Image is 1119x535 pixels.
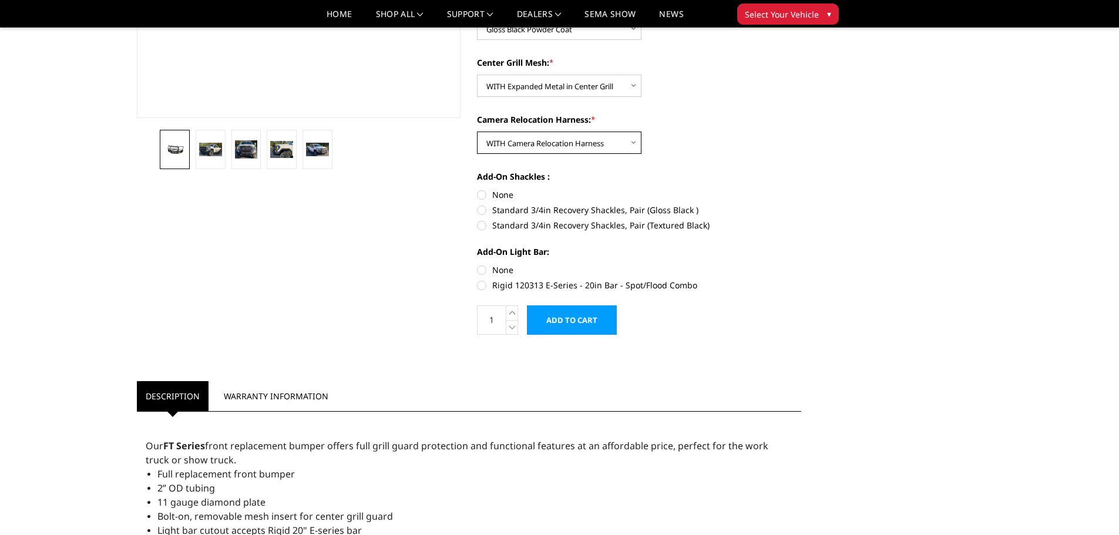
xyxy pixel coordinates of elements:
button: Select Your Vehicle [737,4,839,25]
iframe: Chat Widget [1060,479,1119,535]
img: 2024-2025 GMC 2500-3500 - FT Series - Extreme Front Bumper [306,143,329,156]
a: SEMA Show [584,10,636,27]
label: Standard 3/4in Recovery Shackles, Pair (Textured Black) [477,219,801,231]
label: Standard 3/4in Recovery Shackles, Pair (Gloss Black ) [477,204,801,216]
label: Add-On Light Bar: [477,245,801,258]
a: Home [327,10,352,27]
img: 2024-2025 GMC 2500-3500 - FT Series - Extreme Front Bumper [235,140,258,158]
label: None [477,264,801,276]
span: Bolt-on, removable mesh insert for center grill guard [157,510,393,523]
a: Dealers [517,10,562,27]
label: Center Grill Mesh: [477,56,801,69]
span: Full replacement front bumper [157,467,295,480]
strong: FT Series [163,439,205,452]
label: None [477,189,801,201]
a: Support [447,10,493,27]
span: 2” OD tubing [157,482,215,494]
input: Add to Cart [527,305,617,335]
label: Add-On Shackles : [477,170,801,183]
span: ▾ [827,8,831,20]
a: Description [137,381,209,411]
a: Warranty Information [215,381,337,411]
label: Rigid 120313 E-Series - 20in Bar - Spot/Flood Combo [477,279,801,291]
span: Our front replacement bumper offers full grill guard protection and functional features at an aff... [146,439,768,466]
span: Select Your Vehicle [745,8,819,21]
span: 11 gauge diamond plate [157,496,266,509]
img: 2024-2025 GMC 2500-3500 - FT Series - Extreme Front Bumper [270,141,293,157]
img: 2024-2025 GMC 2500-3500 - FT Series - Extreme Front Bumper [163,144,186,154]
a: News [659,10,683,27]
img: 2024-2025 GMC 2500-3500 - FT Series - Extreme Front Bumper [199,143,222,156]
label: Camera Relocation Harness: [477,113,801,126]
a: shop all [376,10,424,27]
